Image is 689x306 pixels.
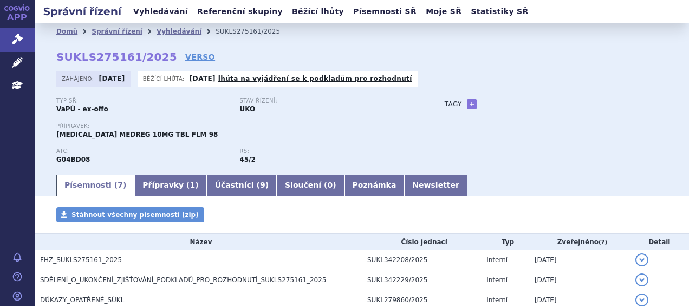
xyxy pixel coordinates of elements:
span: 7 [118,181,123,189]
th: Typ [481,234,529,250]
h3: Tagy [445,98,462,111]
a: Referenční skupiny [194,4,286,19]
a: Účastníci (9) [207,175,277,196]
a: Správní řízení [92,28,142,35]
strong: SUKLS275161/2025 [56,50,177,63]
p: Přípravek: [56,123,423,130]
a: Stáhnout všechny písemnosti (zip) [56,207,204,222]
strong: VaPÚ - ex-offo [56,105,108,113]
td: SUKL342229/2025 [362,270,481,290]
p: - [190,74,412,83]
span: 0 [327,181,333,189]
strong: SOLIFENACIN [56,156,90,163]
a: Domů [56,28,77,35]
span: Zahájeno: [62,74,96,83]
p: Stav řízení: [239,98,412,104]
span: 9 [260,181,265,189]
button: detail [635,253,648,266]
a: Písemnosti SŘ [350,4,420,19]
a: Statistiky SŘ [467,4,531,19]
span: Interní [486,256,508,264]
td: SUKL342208/2025 [362,250,481,270]
a: Newsletter [404,175,467,196]
span: Stáhnout všechny písemnosti (zip) [71,211,199,219]
a: Vyhledávání [130,4,191,19]
a: Vyhledávání [157,28,201,35]
a: Přípravky (1) [134,175,206,196]
td: [DATE] [529,250,630,270]
a: Běžící lhůty [289,4,347,19]
a: Písemnosti (7) [56,175,134,196]
a: Poznámka [344,175,405,196]
span: Interní [486,276,508,284]
th: Název [35,234,362,250]
a: + [467,99,477,109]
strong: UKO [239,105,255,113]
span: Interní [486,296,508,304]
a: VERSO [185,52,215,62]
th: Zveřejněno [529,234,630,250]
span: DŮKAZY_OPATŘENÉ_SÚKL [40,296,124,304]
th: Číslo jednací [362,234,481,250]
span: FHZ_SUKLS275161_2025 [40,256,122,264]
abbr: (?) [599,239,607,246]
a: lhůta na vyjádření se k podkladům pro rozhodnutí [218,75,412,82]
span: Běžící lhůta: [143,74,187,83]
a: Sloučení (0) [277,175,344,196]
span: SDĚLENÍ_O_UKONČENÍ_ZJIŠŤOVÁNÍ_PODKLADŮ_PRO_ROZHODNUTÍ_SUKLS275161_2025 [40,276,326,284]
h2: Správní řízení [35,4,130,19]
strong: [DATE] [190,75,216,82]
p: Typ SŘ: [56,98,229,104]
p: RS: [239,148,412,155]
span: 1 [190,181,196,189]
li: SUKLS275161/2025 [216,23,294,40]
td: [DATE] [529,270,630,290]
strong: močová spasmolytika, retardované formy, p.o. [239,156,255,163]
a: Moje SŘ [422,4,465,19]
p: ATC: [56,148,229,155]
button: detail [635,273,648,286]
strong: [DATE] [99,75,125,82]
th: Detail [630,234,689,250]
span: [MEDICAL_DATA] MEDREG 10MG TBL FLM 98 [56,131,218,138]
